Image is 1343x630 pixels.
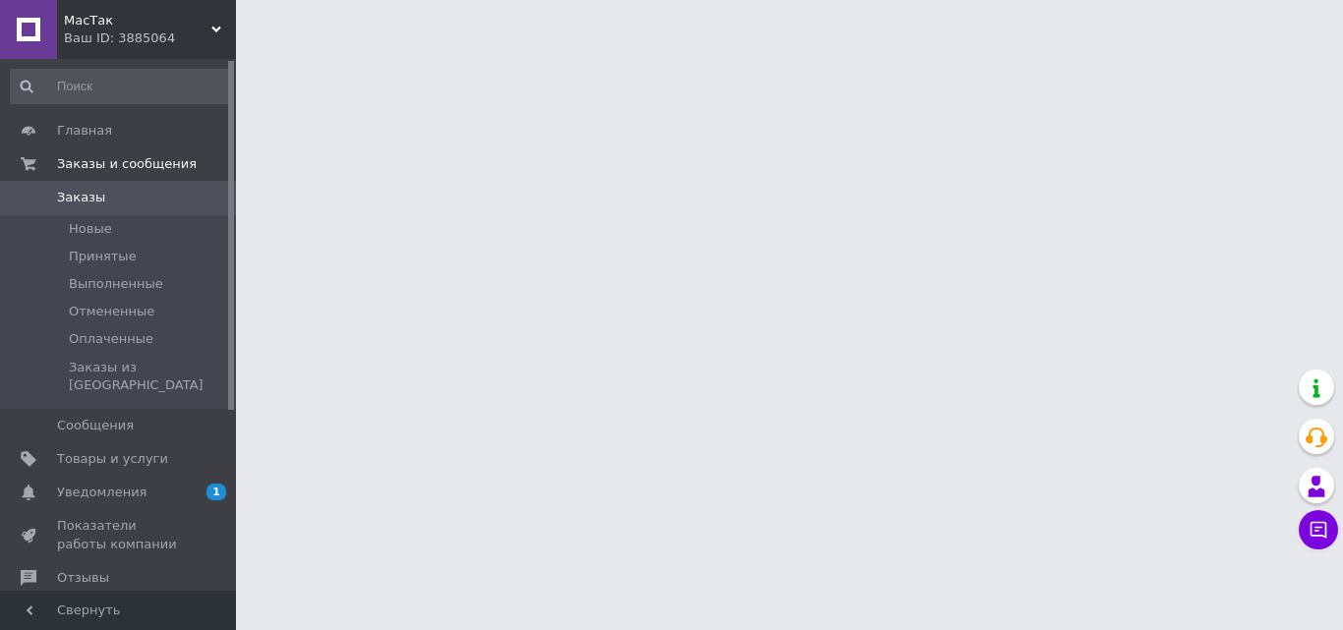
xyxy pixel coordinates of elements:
[57,417,134,434] span: Сообщения
[57,189,105,206] span: Заказы
[57,484,146,501] span: Уведомления
[69,248,137,265] span: Принятые
[69,275,163,293] span: Выполненные
[64,29,236,47] div: Ваш ID: 3885064
[69,220,112,238] span: Новые
[206,484,226,500] span: 1
[69,359,230,394] span: Заказы из [GEOGRAPHIC_DATA]
[57,122,112,140] span: Главная
[64,12,211,29] span: МасТак
[57,155,197,173] span: Заказы и сообщения
[57,569,109,587] span: Отзывы
[10,69,232,104] input: Поиск
[1299,510,1338,549] button: Чат с покупателем
[57,517,182,552] span: Показатели работы компании
[69,303,154,320] span: Отмененные
[57,450,168,468] span: Товары и услуги
[69,330,153,348] span: Оплаченные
